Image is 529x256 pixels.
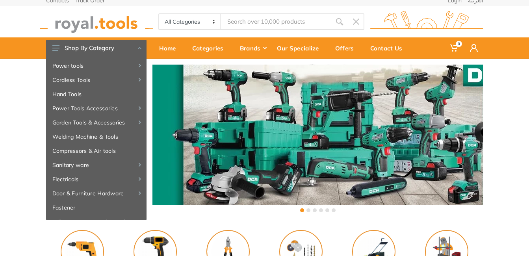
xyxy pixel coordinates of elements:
[46,172,147,186] a: Electricals
[456,41,462,47] span: 0
[370,11,483,33] img: royal.tools Logo
[46,59,147,73] a: Power tools
[271,37,330,59] a: Our Specialize
[159,14,221,29] select: Category
[40,11,153,33] img: royal.tools Logo
[187,37,234,59] a: Categories
[46,144,147,158] a: Compressors & Air tools
[271,40,330,56] div: Our Specialize
[46,158,147,172] a: Sanitary ware
[330,40,365,56] div: Offers
[46,186,147,200] a: Door & Furniture Hardware
[46,115,147,130] a: Garden Tools & Accessories
[46,130,147,144] a: Welding Machine & Tools
[46,73,147,87] a: Cordless Tools
[365,37,413,59] a: Contact Us
[444,37,464,59] a: 0
[221,13,331,30] input: Site search
[46,200,147,215] a: Fastener
[365,40,413,56] div: Contact Us
[330,37,365,59] a: Offers
[46,40,147,56] button: Shop By Category
[46,101,147,115] a: Power Tools Accessories
[46,87,147,101] a: Hand Tools
[187,40,234,56] div: Categories
[154,37,187,59] a: Home
[46,215,147,229] a: Adhesive, Spray & Chemical
[154,40,187,56] div: Home
[234,40,271,56] div: Brands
